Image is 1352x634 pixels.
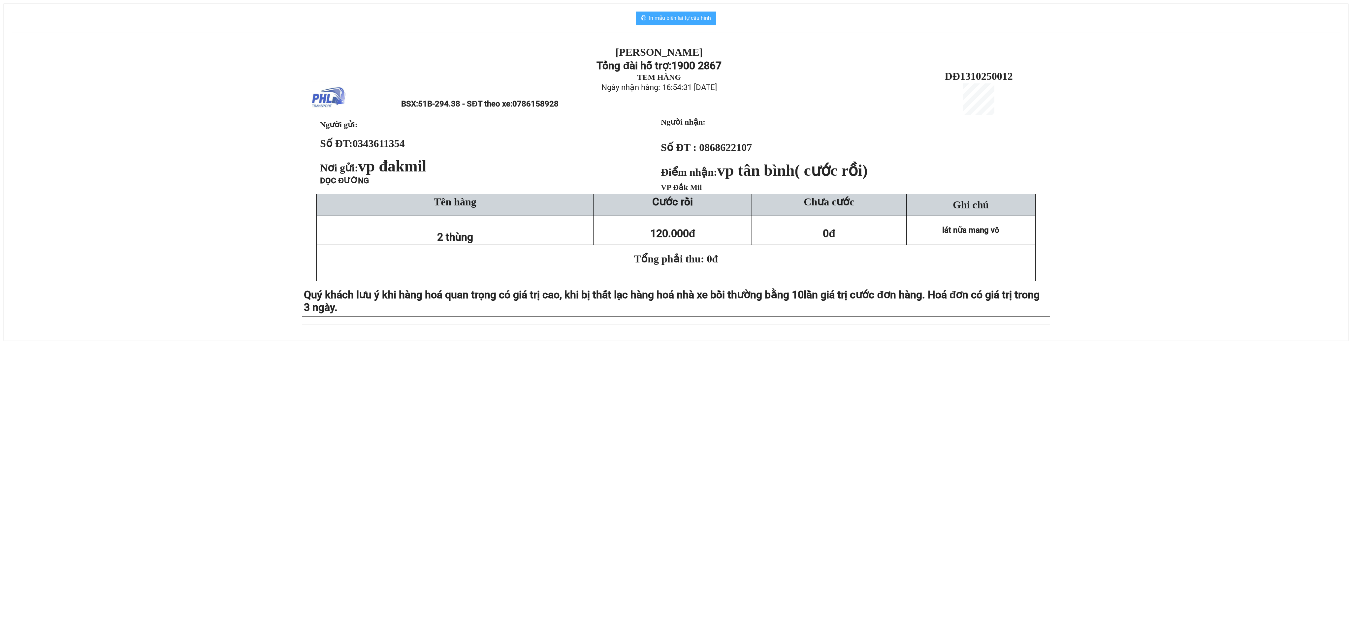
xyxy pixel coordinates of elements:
[953,199,989,211] span: Ghi chú
[304,288,804,301] span: Quý khách lưu ý khi hàng hoá quan trọng có giá trị cao, khi bị thất lạc hàng hoá nhà xe bồi thườn...
[699,141,752,153] span: 0868622107
[804,196,854,208] span: Chưa cước
[320,176,369,185] span: DỌC ĐƯỜNG
[671,59,722,72] strong: 1900 2867
[615,46,703,58] strong: [PERSON_NAME]
[637,73,681,81] strong: TEM HÀNG
[661,141,696,153] strong: Số ĐT :
[304,288,1040,314] span: lần giá trị cước đơn hàng. Hoá đơn có giá trị trong 3 ngày.
[945,70,1013,82] span: DĐ1310250012
[634,253,718,265] span: Tổng phải thu: 0đ
[601,83,717,92] span: Ngày nhận hàng: 16:54:31 [DATE]
[650,227,695,240] span: 120.000đ
[717,162,868,179] span: vp tân bình( cước rồi)
[401,99,558,108] span: BSX:
[320,162,429,174] span: Nơi gửi:
[661,118,705,126] strong: Người nhận:
[434,196,476,208] span: Tên hàng
[652,196,693,208] strong: Cước rồi
[320,120,358,129] span: Người gửi:
[358,157,427,175] span: vp đakmil
[636,12,716,25] button: printerIn mẫu biên lai tự cấu hình
[418,99,558,108] span: 51B-294.38 - SĐT theo xe:
[942,226,999,235] span: lát nữa mang vô
[596,59,671,72] strong: Tổng đài hỗ trợ:
[320,137,405,149] strong: Số ĐT:
[661,183,702,192] span: VP Đắk Mil
[649,14,711,22] span: In mẫu biên lai tự cấu hình
[661,166,868,178] strong: Điểm nhận:
[437,231,473,243] span: 2 thùng
[353,137,405,149] span: 0343611354
[312,81,345,115] img: logo
[512,99,559,108] span: 0786158928
[823,227,835,240] span: 0đ
[641,15,646,21] span: printer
